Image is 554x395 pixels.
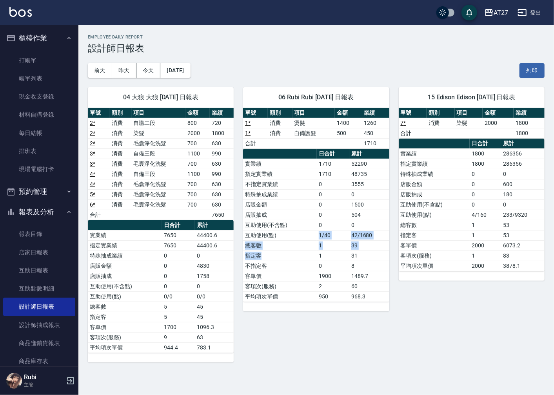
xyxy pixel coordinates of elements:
td: 店販金額 [399,179,470,189]
th: 金額 [483,108,514,118]
td: 630 [210,189,234,199]
h5: Rubi [24,373,64,381]
th: 業績 [362,108,389,118]
th: 類別 [427,108,455,118]
table: a dense table [88,220,234,353]
th: 類別 [268,108,292,118]
table: a dense table [399,108,545,139]
td: 互助使用(不含點) [88,281,162,291]
td: 1260 [362,118,389,128]
td: 700 [185,179,209,189]
td: 0 [162,271,195,281]
td: 1800 [470,148,501,159]
td: 1710 [317,159,349,169]
td: 0 [470,179,501,189]
td: 700 [185,138,209,148]
td: 1710 [362,138,389,148]
div: AT27 [494,8,508,18]
th: 類別 [110,108,132,118]
td: 1710 [317,169,349,179]
td: 2000 [470,261,501,271]
td: 0 [317,189,349,199]
td: 950 [317,291,349,302]
td: 0 [470,189,501,199]
td: 53 [501,230,545,240]
th: 累計 [501,139,545,149]
td: 總客數 [88,302,162,312]
button: 列印 [519,63,545,78]
td: 5 [162,312,195,322]
td: 總客數 [399,220,470,230]
table: a dense table [399,139,545,271]
td: 6073.2 [501,240,545,251]
td: 1 [317,240,349,251]
td: 0 [162,261,195,271]
a: 現場電腦打卡 [3,160,75,178]
td: 店販抽成 [243,210,317,220]
td: 不指定實業績 [243,179,317,189]
td: 平均項次單價 [399,261,470,271]
td: 8 [349,261,389,271]
td: 互助使用(點) [88,291,162,302]
td: 店販抽成 [88,271,162,281]
th: 業績 [210,108,234,118]
td: 3878.1 [501,261,545,271]
td: 指定實業績 [243,169,317,179]
td: 44400.6 [195,230,234,240]
td: 1800 [470,159,501,169]
th: 日合計 [470,139,501,149]
a: 設計師抽成報表 [3,316,75,334]
td: 63 [195,332,234,342]
td: 0 [162,281,195,291]
td: 45 [195,302,234,312]
td: 42/1680 [349,230,389,240]
a: 設計師日報表 [3,298,75,316]
td: 3555 [349,179,389,189]
td: 504 [349,210,389,220]
td: 52290 [349,159,389,169]
td: 合計 [88,210,110,220]
th: 項目 [132,108,186,118]
td: 店販金額 [88,261,162,271]
button: 昨天 [112,63,136,78]
td: 實業績 [243,159,317,169]
td: 53 [501,220,545,230]
button: 前天 [88,63,112,78]
td: 0 [501,169,545,179]
td: 700 [185,159,209,169]
td: 特殊抽成業績 [399,169,470,179]
td: 1400 [335,118,362,128]
td: 消費 [110,159,132,169]
th: 累計 [349,149,389,159]
td: 233/9320 [501,210,545,220]
a: 互助點數明細 [3,280,75,298]
span: 04 大狼 大狼 [DATE] 日報表 [97,93,224,101]
td: 0 [501,199,545,210]
td: 48735 [349,169,389,179]
td: 1 [317,251,349,261]
td: 互助使用(點) [399,210,470,220]
a: 打帳單 [3,51,75,69]
td: 1489.7 [349,271,389,281]
td: 9 [162,332,195,342]
h3: 設計師日報表 [88,43,545,54]
td: 1100 [185,148,209,159]
td: 指定客 [399,230,470,240]
td: 客單價 [243,271,317,281]
button: AT27 [481,5,511,21]
th: 業績 [514,108,545,118]
img: Person [6,373,22,389]
td: 700 [185,199,209,210]
td: 合計 [243,138,268,148]
td: 實業績 [399,148,470,159]
td: 0 [470,169,501,179]
td: 消費 [110,148,132,159]
table: a dense table [243,149,389,302]
td: 客項次(服務) [243,281,317,291]
td: 0 [195,251,234,261]
td: 總客數 [243,240,317,251]
td: 720 [210,118,234,128]
th: 單號 [399,108,427,118]
a: 帳單列表 [3,69,75,88]
a: 現金收支登錄 [3,88,75,106]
